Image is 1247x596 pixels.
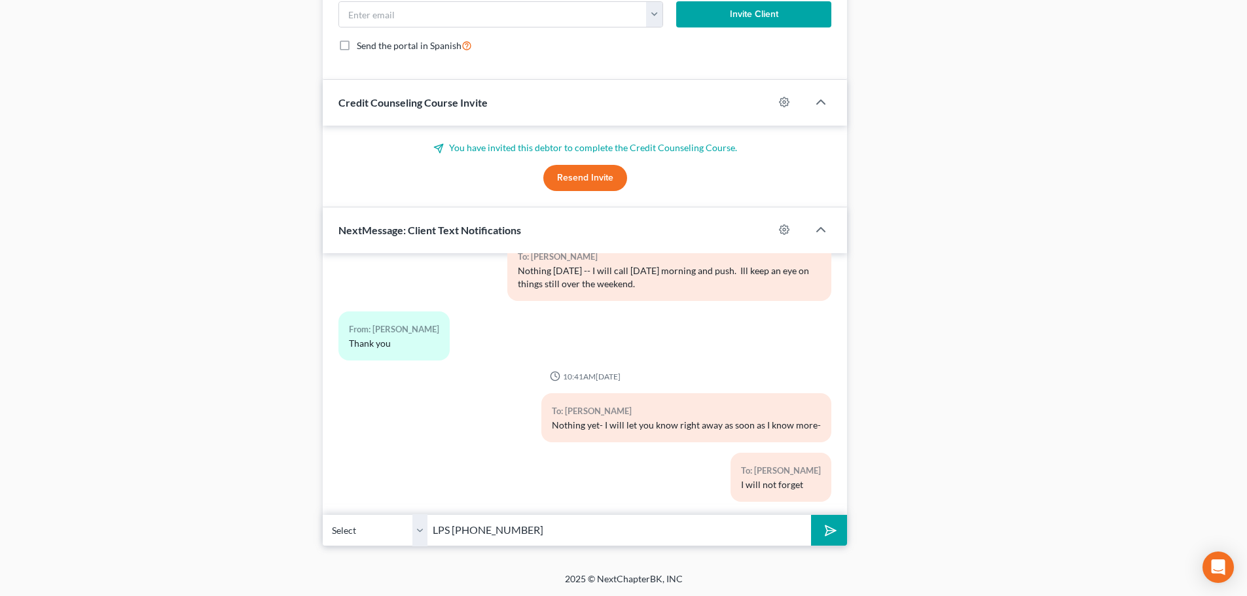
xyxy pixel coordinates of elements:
[338,96,488,109] span: Credit Counseling Course Invite
[741,463,821,478] div: To: [PERSON_NAME]
[1202,552,1234,583] div: Open Intercom Messenger
[338,141,831,154] p: You have invited this debtor to complete the Credit Counseling Course.
[552,404,821,419] div: To: [PERSON_NAME]
[251,572,997,596] div: 2025 © NextChapterBK, INC
[543,165,627,191] button: Resend Invite
[518,249,821,264] div: To: [PERSON_NAME]
[338,224,521,236] span: NextMessage: Client Text Notifications
[349,337,439,350] div: Thank you
[552,419,821,432] div: Nothing yet- I will let you know right away as soon as I know more-
[338,371,831,382] div: 10:41AM[DATE]
[676,1,832,27] button: Invite Client
[741,478,821,491] div: I will not forget
[339,2,647,27] input: Enter email
[349,322,439,337] div: From: [PERSON_NAME]
[427,514,811,546] input: Say something...
[357,40,461,51] span: Send the portal in Spanish
[518,264,821,290] div: Nothing [DATE] -- I will call [DATE] morning and push. Ill keep an eye on things still over the w...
